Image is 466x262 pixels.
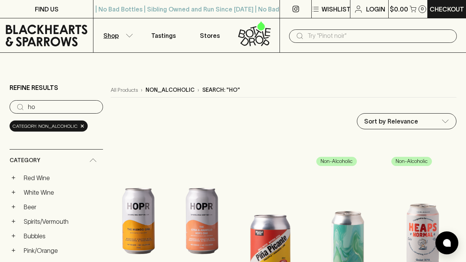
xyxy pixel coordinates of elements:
[103,31,119,40] p: Shop
[10,247,17,254] button: +
[80,122,85,130] span: ×
[10,189,17,196] button: +
[20,186,103,199] a: White Wine
[10,83,58,92] p: Refine Results
[93,18,140,52] button: Shop
[20,200,103,213] a: Beer
[111,86,138,94] a: All Products
[421,7,424,11] p: 0
[430,5,464,14] p: Checkout
[20,244,103,257] a: Pink/Orange
[186,18,233,52] a: Stores
[28,101,97,113] input: Try “Pinot noir”
[357,114,456,129] div: Sort by Relevance
[202,86,240,94] p: Search: "ho"
[146,86,195,94] p: non_alcoholic
[13,122,78,130] span: Category: non_alcoholic
[198,86,199,94] p: ›
[10,232,17,240] button: +
[151,31,176,40] p: Tastings
[364,117,418,126] p: Sort by Relevance
[35,5,59,14] p: FIND US
[390,5,408,14] p: $0.00
[10,150,103,171] div: Category
[322,5,351,14] p: Wishlist
[140,18,186,52] a: Tastings
[10,156,40,165] span: Category
[20,171,103,184] a: Red Wine
[307,30,451,42] input: Try "Pinot noir"
[141,86,142,94] p: ›
[20,215,103,228] a: Spirits/Vermouth
[366,5,385,14] p: Login
[20,229,103,242] a: Bubbles
[443,239,451,247] img: bubble-icon
[200,31,220,40] p: Stores
[10,218,17,225] button: +
[10,174,17,182] button: +
[10,203,17,211] button: +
